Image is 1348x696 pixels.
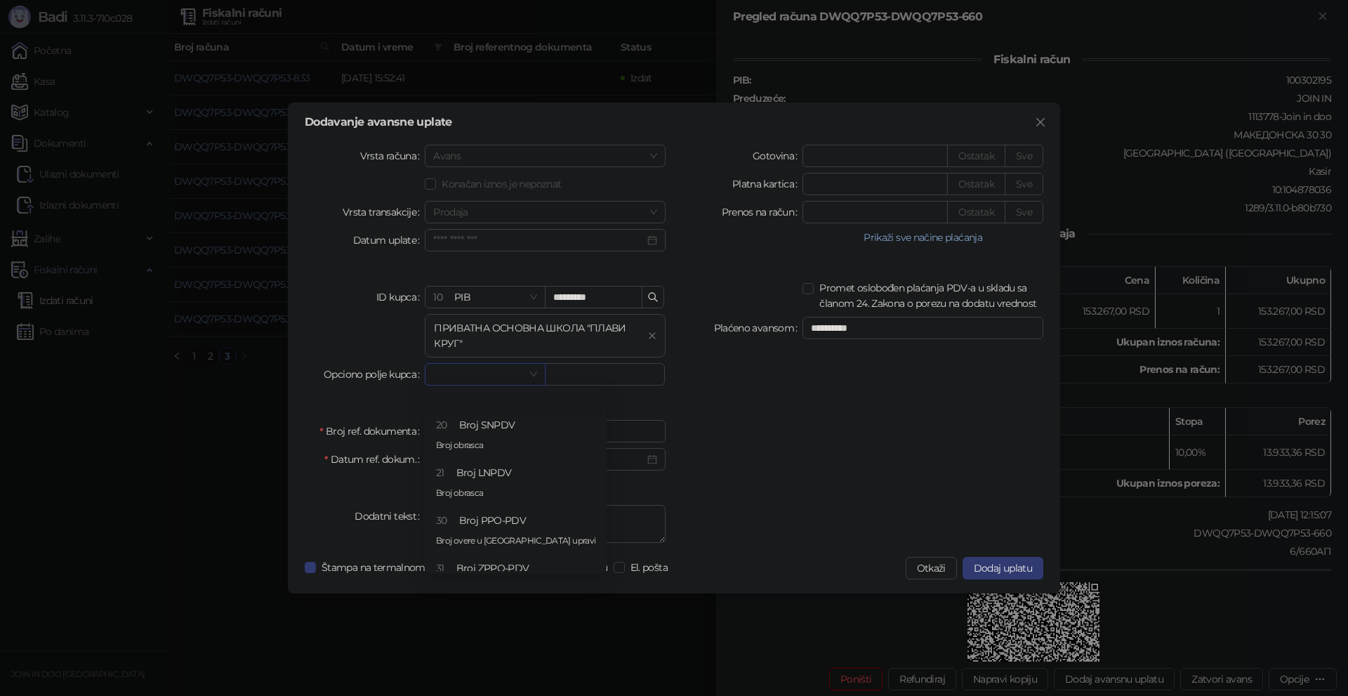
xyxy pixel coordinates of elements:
button: Sve [1005,201,1043,223]
span: Zatvori [1029,117,1052,128]
span: 20 [436,419,447,431]
p: Broj obrasca [436,489,595,497]
label: Datum ref. dokum. [324,448,425,471]
label: Plaćeno avansom [714,317,803,339]
span: close [1035,117,1046,128]
button: Ostatak [947,201,1005,223]
span: Štampa na termalnom štampaču [316,560,479,575]
label: Opciono polje kupca [324,363,425,386]
button: Ostatak [947,173,1005,195]
button: Ostatak [947,145,1005,167]
div: Broj LNPDV [436,465,595,506]
div: Broj PPO-PDV [436,513,595,553]
span: 10 [433,291,442,303]
button: Otkaži [906,557,957,579]
span: 30 [436,514,447,527]
p: Broj obrasca [436,441,595,449]
div: Broj ZPPO-PDV [436,560,595,601]
button: Sve [1005,145,1043,167]
span: El. pošta [625,560,673,575]
label: Vrsta računa [360,145,425,167]
div: Dodavanje avansne uplate [305,117,1043,128]
span: Avans [433,145,657,166]
label: Platna kartica [732,173,802,195]
button: Close [1029,111,1052,133]
div: Broj SNPDV [436,417,595,458]
button: Dodaj uplatu [963,557,1043,579]
input: Datum uplate [433,232,645,248]
span: Promet oslobođen plaćanja PDV-a u skladu sa članom 24. Zakona o porezu na dodatu vrednost [814,280,1043,311]
button: Sve [1005,173,1043,195]
p: Broj overe u [GEOGRAPHIC_DATA] upravi [436,537,595,545]
label: Datum uplate [353,229,425,251]
button: close [648,331,656,341]
span: Prodaja [433,202,657,223]
span: PIB [433,287,536,308]
button: Prikaži sve načine plaćanja [802,229,1043,246]
div: ПРИВАТНА ОСНОВНА ШКОЛА "ПЛАВИ КРУГ" [434,320,642,351]
span: 31 [436,562,444,574]
span: Dodaj uplatu [974,562,1032,574]
label: ID kupca [376,286,425,308]
label: Broj ref. dokumenta [319,420,425,442]
label: Dodatni tekst [355,505,425,527]
label: Gotovina [753,145,802,167]
span: 21 [436,466,444,479]
span: Konačan iznos je nepoznat [436,176,567,192]
label: Prenos na račun [722,201,803,223]
label: Vrsta transakcije [343,201,425,223]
